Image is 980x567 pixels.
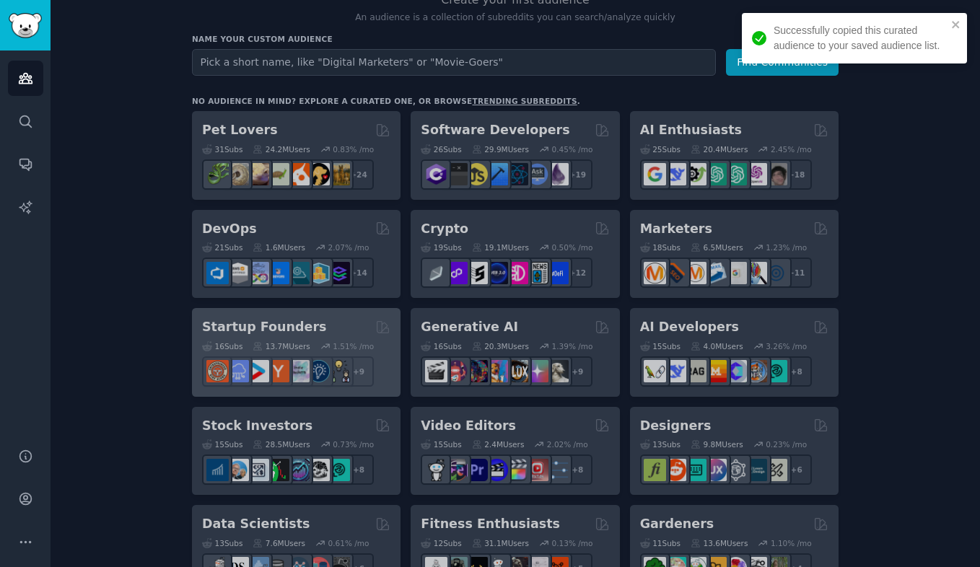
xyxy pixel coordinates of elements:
p: An audience is a collection of subreddits you can search/analyze quickly [192,12,839,25]
a: trending subreddits [472,97,577,105]
img: GummySearch logo [9,13,42,38]
div: No audience in mind? Explore a curated one, or browse . [192,96,580,106]
div: Successfully copied this curated audience to your saved audience list. [774,23,947,53]
button: Find Communities [726,49,839,76]
input: Pick a short name, like "Digital Marketers" or "Movie-Goers" [192,49,716,76]
h3: Name your custom audience [192,34,839,44]
button: close [951,19,961,30]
